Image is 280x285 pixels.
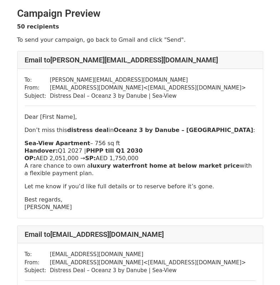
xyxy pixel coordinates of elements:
td: [PERSON_NAME][EMAIL_ADDRESS][DOMAIN_NAME] [50,76,246,84]
strong: distress deal [67,127,108,133]
strong: luxury waterfront home at below market price [91,162,240,169]
td: [EMAIL_ADDRESS][DOMAIN_NAME] [50,250,246,259]
td: To: [25,76,50,84]
p: Dear [First Name], [25,113,256,121]
strong: SP: [85,155,96,162]
td: To: [25,250,50,259]
p: Don’t miss this in : [25,126,256,134]
strong: Oceanz 3 by Danube – [GEOGRAPHIC_DATA] [114,127,253,133]
p: Let me know if you’d like full details or to reserve before it’s gone. [25,183,256,190]
td: From: [25,84,50,92]
strong: Sea-View Apartment [25,140,90,147]
h2: Campaign Preview [17,7,263,20]
h4: Email to [EMAIL_ADDRESS][DOMAIN_NAME] [25,230,256,239]
p: Best regards, [PERSON_NAME] [25,196,256,211]
strong: 50 recipients [17,23,59,30]
td: Subject: [25,92,50,100]
td: [EMAIL_ADDRESS][DOMAIN_NAME] < [EMAIL_ADDRESS][DOMAIN_NAME] > [50,84,246,92]
td: From: [25,259,50,267]
h4: Email to [PERSON_NAME][EMAIL_ADDRESS][DOMAIN_NAME] [25,56,256,64]
p: AED 2,051,000 → AED 1,750,000 [25,154,256,162]
strong: OP: [25,155,36,162]
p: To send your campaign, go back to Gmail and click "Send". [17,36,263,44]
td: [EMAIL_ADDRESS][DOMAIN_NAME] < [EMAIL_ADDRESS][DOMAIN_NAME] > [50,259,246,267]
strong: Handover: [25,147,58,154]
p: A rare chance to own a with a flexible payment plan. [25,162,256,177]
td: Subject: [25,266,50,275]
strong: PHPP till Q1 2030 [86,147,143,154]
p: – 756 sq ft [25,139,256,147]
p: Q1 2027 | [25,147,256,154]
td: Distress Deal – Oceanz 3 by Danube | Sea-View [50,266,246,275]
td: Distress Deal – Oceanz 3 by Danube | Sea-View [50,92,246,100]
